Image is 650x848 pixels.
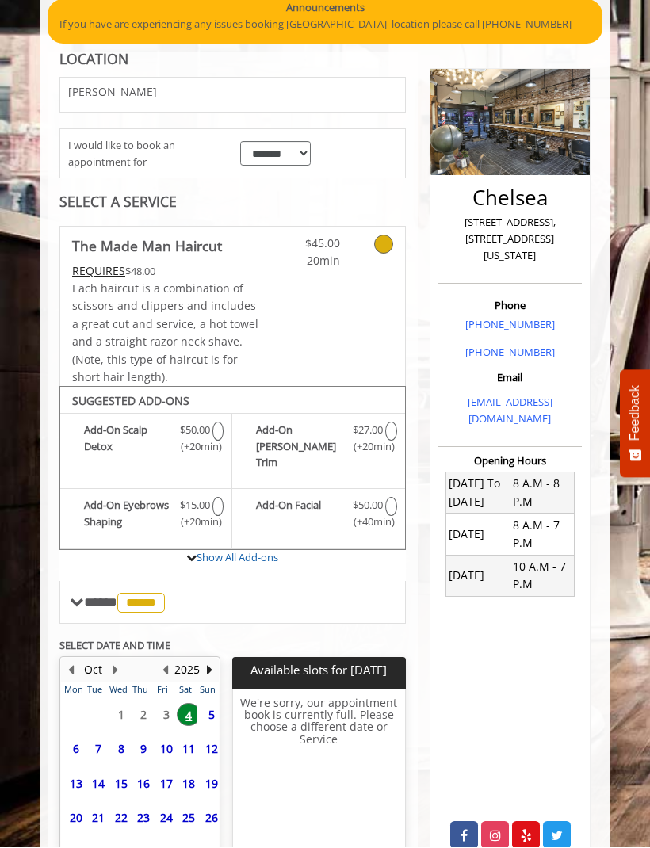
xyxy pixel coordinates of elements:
[445,514,510,556] td: [DATE]
[106,801,128,836] td: Select day22
[442,187,578,210] h2: Chelsea
[468,395,552,426] a: [EMAIL_ADDRESS][DOMAIN_NAME]
[86,773,110,796] span: 14
[174,662,200,679] button: 2025
[510,514,574,556] td: 8 A.M - 7 P.M
[151,767,174,802] td: Select day17
[64,773,88,796] span: 13
[61,767,83,802] td: Select day13
[106,767,128,802] td: Select day15
[109,738,133,761] span: 8
[128,732,151,767] td: Select day9
[109,807,133,830] span: 22
[109,662,121,679] button: Next Month
[174,732,196,767] td: Select day11
[155,807,178,830] span: 24
[203,662,216,679] button: Next Year
[59,387,406,550] div: The Made Man Haircut Add-onS
[155,773,178,796] span: 17
[445,556,510,597] td: [DATE]
[174,801,196,836] td: Select day25
[61,801,83,836] td: Select day20
[64,662,77,679] button: Previous Month
[59,50,128,69] b: LOCATION
[83,732,105,767] td: Select day7
[465,318,555,332] a: [PHONE_NUMBER]
[61,682,83,698] th: Mon
[438,456,582,467] h3: Opening Hours
[151,801,174,836] td: Select day24
[200,704,224,727] span: 5
[84,662,102,679] button: Oct
[510,556,574,597] td: 10 A.M - 7 P.M
[61,732,83,767] td: Select day6
[177,807,201,830] span: 25
[83,682,105,698] th: Tue
[106,732,128,767] td: Select day8
[442,215,578,264] p: [STREET_ADDRESS],[STREET_ADDRESS][US_STATE]
[197,801,220,836] td: Select day26
[132,738,155,761] span: 9
[106,682,128,698] th: Wed
[151,732,174,767] td: Select day10
[465,346,555,360] a: [PHONE_NUMBER]
[83,801,105,836] td: Select day21
[132,773,155,796] span: 16
[442,372,578,384] h3: Email
[109,773,133,796] span: 15
[200,773,224,796] span: 19
[620,370,650,478] button: Feedback - Show survey
[86,738,110,761] span: 7
[239,664,399,678] p: Available slots for [DATE]
[197,732,220,767] td: Select day12
[128,801,151,836] td: Select day23
[72,394,189,409] b: SUGGESTED ADD-ONS
[445,473,510,514] td: [DATE] To [DATE]
[155,738,178,761] span: 10
[132,807,155,830] span: 23
[174,682,196,698] th: Sat
[59,17,591,33] p: If you have are experiencing any issues booking [GEOGRAPHIC_DATA] location please call [PHONE_NUM...
[177,773,201,796] span: 18
[83,767,105,802] td: Select day14
[59,639,170,653] b: SELECT DATE AND TIME
[510,473,574,514] td: 8 A.M - 8 P.M
[197,698,220,733] td: Select day5
[68,86,157,98] span: [PERSON_NAME]
[197,551,278,565] a: Show All Add-ons
[197,682,220,698] th: Sun
[200,738,224,761] span: 12
[128,682,151,698] th: Thu
[628,386,642,441] span: Feedback
[128,767,151,802] td: Select day16
[64,738,88,761] span: 6
[442,300,578,311] h3: Phone
[159,662,171,679] button: Previous Year
[177,738,201,761] span: 11
[59,195,406,210] div: SELECT A SERVICE
[151,682,174,698] th: Fri
[197,767,220,802] td: Select day19
[64,807,88,830] span: 20
[174,767,196,802] td: Select day18
[200,807,224,830] span: 26
[86,807,110,830] span: 21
